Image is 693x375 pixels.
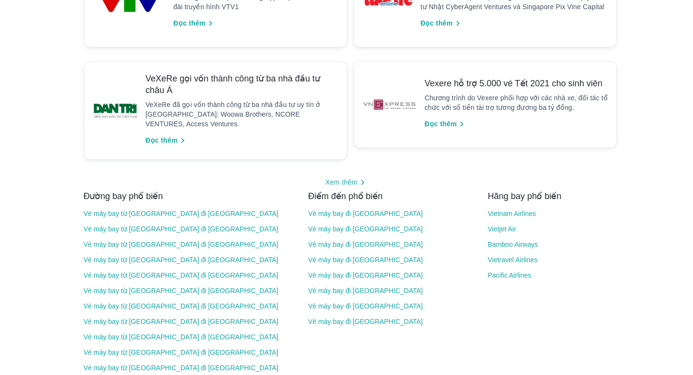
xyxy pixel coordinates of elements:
[325,177,368,187] a: Xem thêm
[83,241,295,248] a: Vé máy bay từ [GEOGRAPHIC_DATA] đi [GEOGRAPHIC_DATA]
[173,18,205,28] span: Đọc thêm
[83,210,295,217] a: Vé máy bay từ [GEOGRAPHIC_DATA] đi [GEOGRAPHIC_DATA]
[424,119,467,129] a: Đọc thêm
[92,101,138,120] img: banner
[83,318,295,325] a: Vé máy bay từ [GEOGRAPHIC_DATA] đi [GEOGRAPHIC_DATA]
[141,133,192,148] button: Đọc thêm
[362,94,417,116] img: banner
[488,225,609,233] a: Vietjet Air
[145,135,178,146] span: Đọc thêm
[83,364,295,372] a: Vé máy bay từ [GEOGRAPHIC_DATA] đi [GEOGRAPHIC_DATA]
[488,190,609,202] div: Hãng bay phổ biến
[83,271,295,279] a: Vé máy bay từ [GEOGRAPHIC_DATA] đi [GEOGRAPHIC_DATA]
[488,256,609,264] a: Vietravel Airlines
[321,174,372,190] button: Xem thêm
[145,135,188,146] a: Đọc thêm
[421,116,471,132] button: Đọc thêm
[325,177,358,187] span: Xem thêm
[308,318,475,325] a: Vé máy bay đi [GEOGRAPHIC_DATA]
[308,256,475,264] a: Vé máy bay đi [GEOGRAPHIC_DATA]
[488,271,609,279] a: Pacific Airlines
[308,225,475,233] a: Vé máy bay đi [GEOGRAPHIC_DATA]
[83,256,295,264] a: Vé máy bay từ [GEOGRAPHIC_DATA] đi [GEOGRAPHIC_DATA]
[421,18,463,28] a: Đọc thêm
[417,15,467,31] button: Đọc thêm
[424,93,608,112] p: Chương trình do Vexere phối hợp với các nhà xe, đối tác tổ chức với số tiền tài trợ tương đương b...
[488,210,609,217] a: Vietnam Airlines
[308,190,475,202] div: Điểm đến phổ biến
[145,100,339,129] p: VeXeRe đã gọi vốn thành công từ ba nhà đầu tư uy tín ở [GEOGRAPHIC_DATA]: Woowa Brothers, NCORE V...
[169,15,219,31] button: Đọc thêm
[308,287,475,295] a: Vé máy bay đi [GEOGRAPHIC_DATA]
[308,210,475,217] a: Vé máy bay đi [GEOGRAPHIC_DATA]
[83,302,295,310] a: Vé máy bay từ [GEOGRAPHIC_DATA] đi [GEOGRAPHIC_DATA]
[83,333,295,341] a: Vé máy bay từ [GEOGRAPHIC_DATA] đi [GEOGRAPHIC_DATA]
[145,73,339,96] span: VeXeRe gọi vốn thành công từ ba nhà đầu tư châu Á
[308,271,475,279] a: Vé máy bay đi [GEOGRAPHIC_DATA]
[421,18,453,28] span: Đọc thêm
[83,287,295,295] a: Vé máy bay từ [GEOGRAPHIC_DATA] đi [GEOGRAPHIC_DATA]
[424,78,608,89] span: Vexere hỗ trợ 5.000 vé Tết 2021 cho sinh viên
[83,190,295,202] div: Đường bay phổ biến
[83,348,295,356] a: Vé máy bay từ [GEOGRAPHIC_DATA] đi [GEOGRAPHIC_DATA]
[173,18,216,28] a: Đọc thêm
[308,302,475,310] a: Vé máy bay đi [GEOGRAPHIC_DATA]
[488,241,609,248] a: Bamboo Airways
[83,225,295,233] a: Vé máy bay từ [GEOGRAPHIC_DATA] đi [GEOGRAPHIC_DATA]
[308,241,475,248] a: Vé máy bay đi [GEOGRAPHIC_DATA]
[424,119,457,129] span: Đọc thêm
